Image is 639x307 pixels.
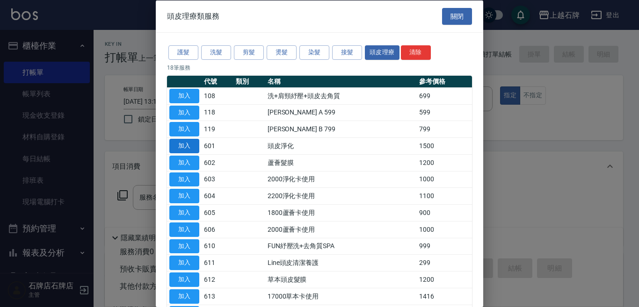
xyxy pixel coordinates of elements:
td: FUN紓壓洗+去角質SPA [265,238,417,255]
td: Line頭皮清潔養護 [265,254,417,271]
th: 參考價格 [417,75,472,87]
td: 603 [202,171,233,188]
td: 999 [417,238,472,255]
td: 17000草本卡使用 [265,288,417,305]
td: 599 [417,104,472,121]
button: 頭皮理療 [365,45,399,60]
button: 加入 [169,122,199,136]
td: [PERSON_NAME] B 799 [265,121,417,137]
td: [PERSON_NAME] A 599 [265,104,417,121]
td: 604 [202,187,233,204]
td: 洗+肩頸紓壓+頭皮去角質 [265,87,417,104]
td: 613 [202,288,233,305]
th: 名稱 [265,75,417,87]
td: 612 [202,271,233,288]
button: 加入 [169,256,199,270]
button: 加入 [169,239,199,253]
td: 605 [202,204,233,221]
button: 接髮 [332,45,362,60]
button: 加入 [169,289,199,303]
button: 關閉 [442,7,472,25]
td: 2000蘆薈卡使用 [265,221,417,238]
span: 頭皮理療類服務 [167,11,219,21]
td: 2000淨化卡使用 [265,171,417,188]
td: 蘆薈髮膜 [265,154,417,171]
td: 601 [202,137,233,154]
td: 299 [417,254,472,271]
td: 610 [202,238,233,255]
td: 1200 [417,271,472,288]
td: 602 [202,154,233,171]
td: 1100 [417,187,472,204]
td: 1200 [417,154,472,171]
td: 606 [202,221,233,238]
th: 代號 [202,75,233,87]
td: 118 [202,104,233,121]
td: 900 [417,204,472,221]
button: 加入 [169,139,199,153]
td: 1500 [417,137,472,154]
button: 加入 [169,172,199,186]
button: 染髮 [299,45,329,60]
td: 1800蘆薈卡使用 [265,204,417,221]
button: 加入 [169,88,199,103]
td: 1416 [417,288,472,305]
button: 加入 [169,222,199,236]
button: 護髮 [168,45,198,60]
td: 草本頭皮髮膜 [265,271,417,288]
td: 2200淨化卡使用 [265,187,417,204]
td: 799 [417,121,472,137]
th: 類別 [233,75,265,87]
button: 洗髮 [201,45,231,60]
button: 清除 [401,45,431,60]
button: 加入 [169,206,199,220]
button: 加入 [169,105,199,120]
td: 1000 [417,171,472,188]
td: 1000 [417,221,472,238]
button: 加入 [169,155,199,170]
button: 燙髮 [267,45,297,60]
td: 611 [202,254,233,271]
td: 頭皮淨化 [265,137,417,154]
button: 加入 [169,272,199,287]
td: 699 [417,87,472,104]
button: 剪髮 [234,45,264,60]
td: 119 [202,121,233,137]
p: 18 筆服務 [167,63,472,71]
td: 108 [202,87,233,104]
button: 加入 [169,189,199,203]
